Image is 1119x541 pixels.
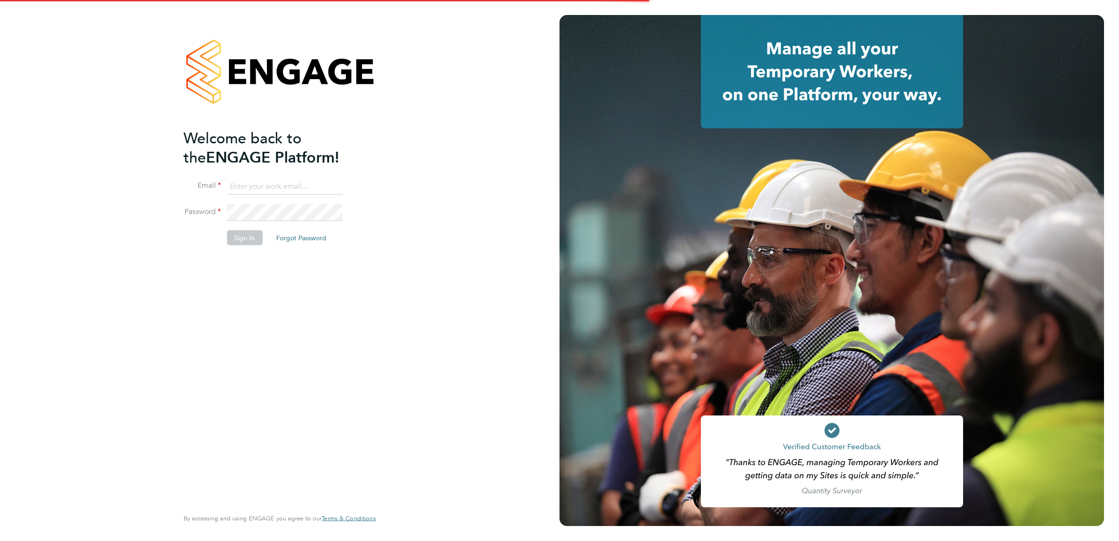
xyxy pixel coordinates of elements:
h2: ENGAGE Platform! [184,128,366,167]
span: Terms & Conditions [322,514,375,522]
a: Terms & Conditions [322,515,375,522]
button: Sign In [227,230,262,245]
input: Enter your work email... [227,178,342,195]
span: By accessing and using ENGAGE you agree to our [184,514,375,522]
button: Forgot Password [269,230,334,245]
label: Password [184,207,221,217]
span: Welcome back to the [184,129,302,166]
label: Email [184,181,221,191]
